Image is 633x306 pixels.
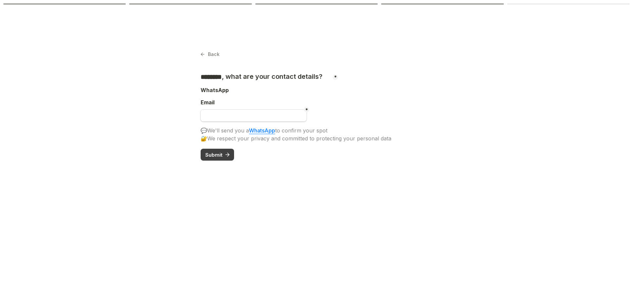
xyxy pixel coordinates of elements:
span: We'll send you a [207,127,249,134]
div: 🔐 [201,134,432,142]
span: We respect your privacy and committed to protecting your personal data [207,135,391,142]
button: Back [201,50,219,59]
span: Email [201,99,215,106]
a: WhatsApp [249,127,275,134]
button: Submit [201,149,234,161]
span: 💬 [201,127,207,134]
input: Untitled email field [201,110,307,122]
span: Back [208,52,219,57]
h3: , what are your contact details? [201,73,324,81]
span: to confirm your spot [275,127,327,134]
span: WhatsApp [201,87,229,93]
span: Submit [205,152,222,157]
